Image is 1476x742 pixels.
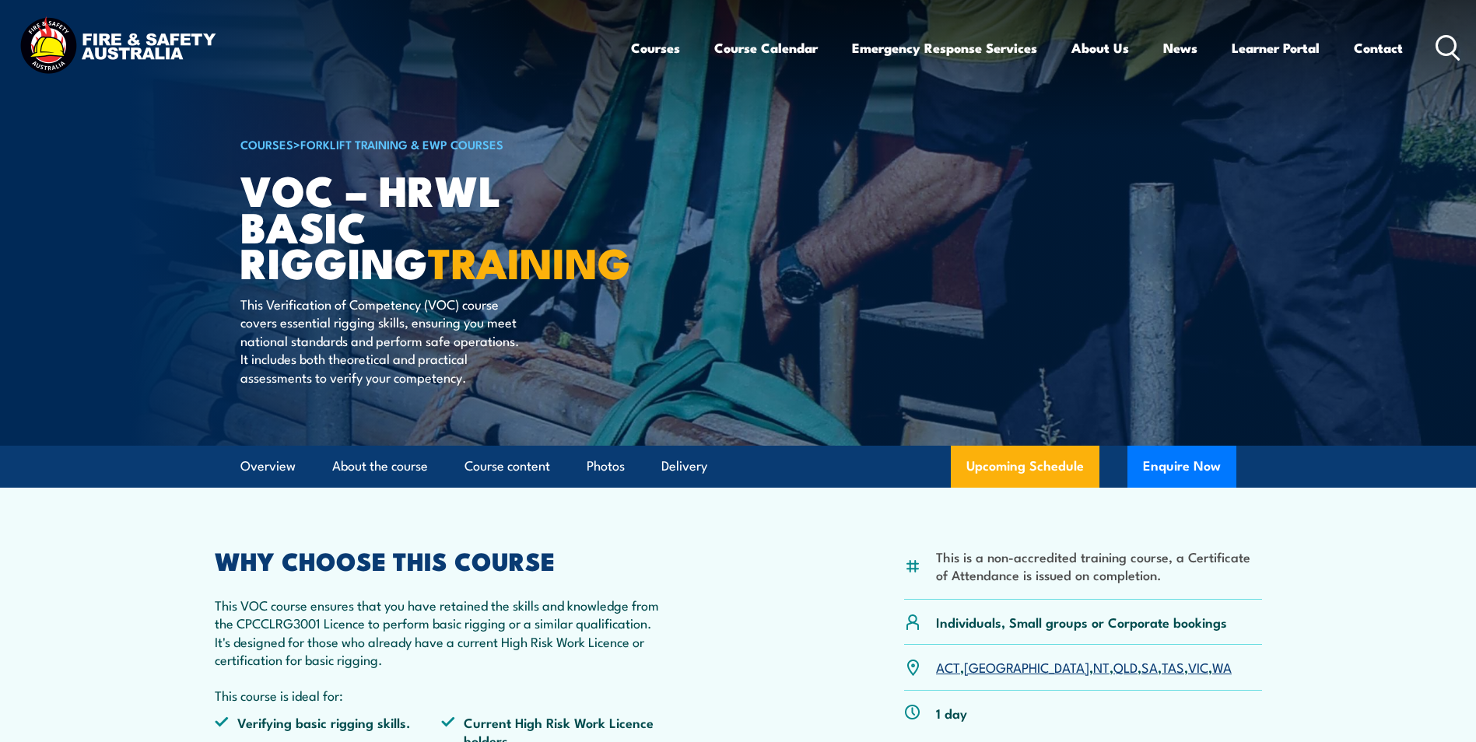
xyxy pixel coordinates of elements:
p: This VOC course ensures that you have retained the skills and knowledge from the CPCCLRG3001 Lice... [215,596,669,669]
h6: > [240,135,625,153]
a: [GEOGRAPHIC_DATA] [964,657,1089,676]
p: This Verification of Competency (VOC) course covers essential rigging skills, ensuring you meet n... [240,295,524,386]
a: Course content [465,446,550,487]
a: COURSES [240,135,293,152]
a: Course Calendar [714,27,818,68]
a: NT [1093,657,1110,676]
p: , , , , , , , [936,658,1232,676]
a: TAS [1162,657,1184,676]
a: About the course [332,446,428,487]
p: 1 day [936,704,967,722]
a: Upcoming Schedule [951,446,1099,488]
a: WA [1212,657,1232,676]
a: Overview [240,446,296,487]
p: This course is ideal for: [215,686,669,704]
a: Delivery [661,446,707,487]
a: Learner Portal [1232,27,1320,68]
a: News [1163,27,1197,68]
button: Enquire Now [1127,446,1236,488]
p: Individuals, Small groups or Corporate bookings [936,613,1227,631]
a: Contact [1354,27,1403,68]
a: Forklift Training & EWP Courses [300,135,503,152]
a: Emergency Response Services [852,27,1037,68]
a: About Us [1071,27,1129,68]
li: This is a non-accredited training course, a Certificate of Attendance is issued on completion. [936,548,1262,584]
a: Courses [631,27,680,68]
a: ACT [936,657,960,676]
a: VIC [1188,657,1208,676]
strong: TRAINING [428,229,630,293]
a: Photos [587,446,625,487]
h1: VOC – HRWL Basic Rigging [240,171,625,280]
a: QLD [1113,657,1138,676]
a: SA [1141,657,1158,676]
h2: WHY CHOOSE THIS COURSE [215,549,669,571]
